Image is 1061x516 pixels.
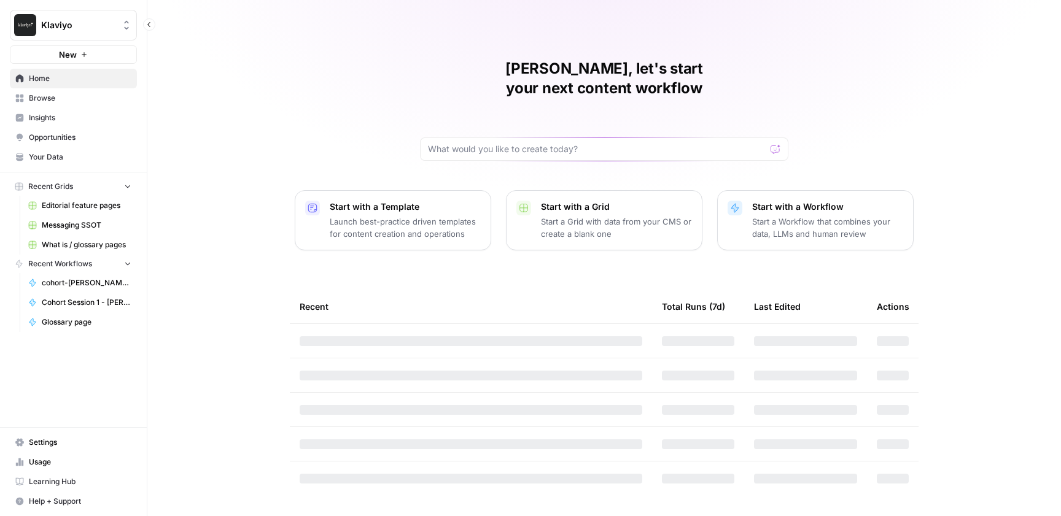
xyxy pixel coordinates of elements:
div: Last Edited [754,290,801,323]
a: Learning Hub [10,472,137,491]
span: Insights [29,112,131,123]
p: Start with a Grid [541,201,692,213]
span: Glossary page [42,317,131,328]
span: Your Data [29,152,131,163]
span: New [59,48,77,61]
button: New [10,45,137,64]
a: Messaging SSOT [23,215,137,235]
a: Your Data [10,147,137,167]
div: Recent [300,290,642,323]
a: Glossary page [23,312,137,332]
span: Recent Workflows [28,258,92,269]
span: Usage [29,456,131,468]
span: Klaviyo [41,19,115,31]
div: Total Runs (7d) [662,290,725,323]
span: Home [29,73,131,84]
button: Start with a TemplateLaunch best-practice driven templates for content creation and operations [295,190,491,250]
button: Recent Grids [10,177,137,196]
span: Messaging SSOT [42,220,131,231]
p: Start a Grid with data from your CMS or create a blank one [541,215,692,240]
a: Home [10,69,137,88]
a: What is / glossary pages [23,235,137,255]
a: Cohort Session 1 - [PERSON_NAME] blog metadescription [23,293,137,312]
a: Opportunities [10,128,137,147]
img: Klaviyo Logo [14,14,36,36]
button: Start with a GridStart a Grid with data from your CMS or create a blank one [506,190,702,250]
input: What would you like to create today? [428,143,766,155]
span: What is / glossary pages [42,239,131,250]
button: Workspace: Klaviyo [10,10,137,40]
button: Help + Support [10,491,137,511]
p: Launch best-practice driven templates for content creation and operations [330,215,481,240]
div: Actions [877,290,909,323]
span: cohort-[PERSON_NAME]-meta-description [42,277,131,288]
span: Help + Support [29,496,131,507]
span: Learning Hub [29,476,131,487]
p: Start with a Template [330,201,481,213]
a: Insights [10,108,137,128]
span: Editorial feature pages [42,200,131,211]
span: Browse [29,93,131,104]
a: cohort-[PERSON_NAME]-meta-description [23,273,137,293]
p: Start a Workflow that combines your data, LLMs and human review [752,215,903,240]
button: Start with a WorkflowStart a Workflow that combines your data, LLMs and human review [717,190,914,250]
a: Usage [10,452,137,472]
a: Browse [10,88,137,108]
a: Settings [10,433,137,452]
span: Recent Grids [28,181,73,192]
p: Start with a Workflow [752,201,903,213]
span: Settings [29,437,131,448]
span: Opportunities [29,132,131,143]
h1: [PERSON_NAME], let's start your next content workflow [420,59,788,98]
button: Recent Workflows [10,255,137,273]
a: Editorial feature pages [23,196,137,215]
span: Cohort Session 1 - [PERSON_NAME] blog metadescription [42,297,131,308]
